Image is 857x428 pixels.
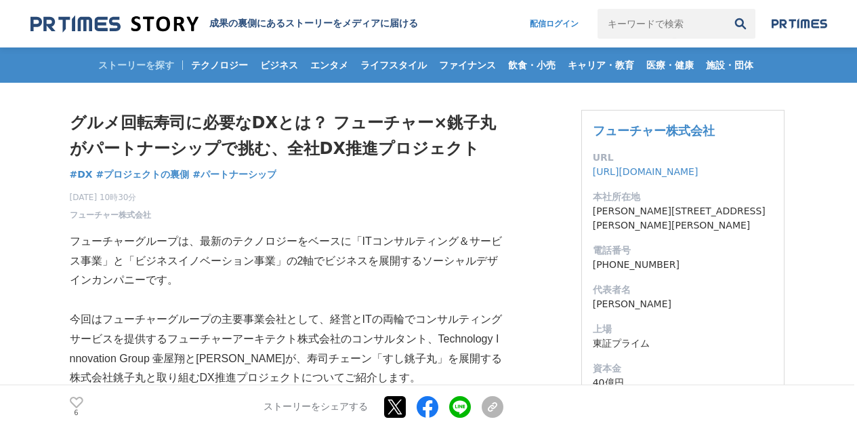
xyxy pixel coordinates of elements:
[192,168,276,182] a: #パートナーシップ
[598,9,726,39] input: キーワードで検索
[305,47,354,83] a: エンタメ
[593,376,773,390] dd: 40億円
[70,232,503,290] p: フューチャーグループは、最新のテクノロジーをベースに「ITコンサルティング＆サービス事業」と「ビジネスイノベーション事業」の2軸でビジネスを展開するソーシャルデザインカンパニーです。
[503,47,561,83] a: 飲食・小売
[593,204,773,233] dd: [PERSON_NAME][STREET_ADDRESS][PERSON_NAME][PERSON_NAME]
[516,9,592,39] a: 配信ログイン
[70,310,503,388] p: 今回はフューチャーグループの主要事業会社として、経営とITの両輪でコンサルティングサービスを提供するフューチャーアーキテクト株式会社のコンサルタント、Technology Innovation ...
[434,47,501,83] a: ファイナンス
[641,59,699,71] span: 医療・健康
[701,59,759,71] span: 施設・団体
[264,401,368,413] p: ストーリーをシェアする
[562,47,640,83] a: キャリア・教育
[70,168,93,180] span: #DX
[70,110,503,162] h1: グルメ回転寿司に必要なDXとは？ フューチャー×銚子丸がパートナーシップで挑む、全社DX推進プロジェクト
[593,283,773,297] dt: 代表者名
[209,18,418,30] h2: 成果の裏側にあるストーリーをメディアに届ける
[186,47,253,83] a: テクノロジー
[593,166,698,177] a: [URL][DOMAIN_NAME]
[772,18,827,29] img: prtimes
[593,297,773,311] dd: [PERSON_NAME]
[593,258,773,272] dd: [PHONE_NUMBER]
[701,47,759,83] a: 施設・団体
[192,168,276,180] span: #パートナーシップ
[726,9,755,39] button: 検索
[593,322,773,336] dt: 上場
[593,190,773,204] dt: 本社所在地
[355,47,432,83] a: ライフスタイル
[70,209,151,221] a: フューチャー株式会社
[70,410,83,416] p: 6
[70,191,151,203] span: [DATE] 10時30分
[593,123,715,138] a: フューチャー株式会社
[434,59,501,71] span: ファイナンス
[593,244,773,258] dt: 電話番号
[593,362,773,376] dt: 資本金
[355,59,432,71] span: ライフスタイル
[96,168,190,182] a: #プロジェクトの裏側
[186,59,253,71] span: テクノロジー
[96,168,190,180] span: #プロジェクトの裏側
[503,59,561,71] span: 飲食・小売
[641,47,699,83] a: 医療・健康
[305,59,354,71] span: エンタメ
[70,168,93,182] a: #DX
[255,47,304,83] a: ビジネス
[30,15,418,33] a: 成果の裏側にあるストーリーをメディアに届ける 成果の裏側にあるストーリーをメディアに届ける
[255,59,304,71] span: ビジネス
[562,59,640,71] span: キャリア・教育
[593,151,773,165] dt: URL
[593,336,773,351] dd: 東証プライム
[30,15,198,33] img: 成果の裏側にあるストーリーをメディアに届ける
